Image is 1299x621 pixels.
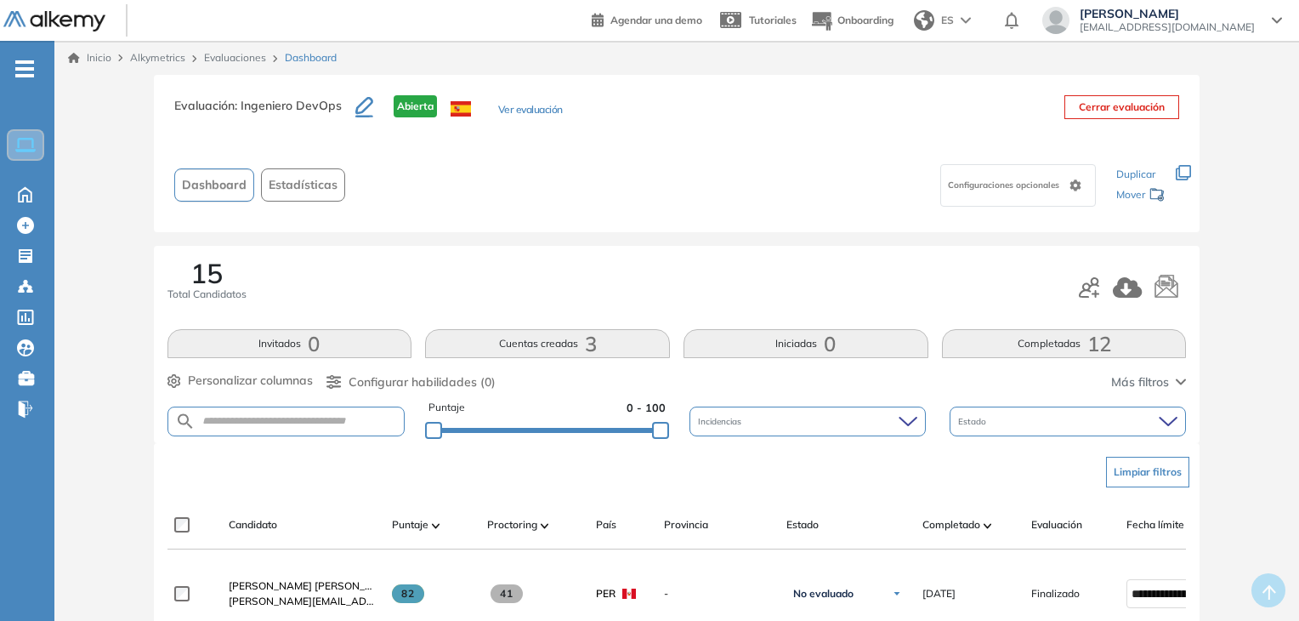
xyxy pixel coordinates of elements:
button: Estadísticas [261,168,345,202]
span: 82 [392,584,425,603]
span: [EMAIL_ADDRESS][DOMAIN_NAME] [1080,20,1255,34]
button: Más filtros [1111,373,1186,391]
img: arrow [961,17,971,24]
span: Configurar habilidades (0) [349,373,496,391]
button: Limpiar filtros [1106,457,1189,487]
span: Duplicar [1116,168,1155,180]
span: Finalizado [1031,586,1080,601]
img: [missing "en.ARROW_ALT" translation] [432,523,440,528]
span: - [664,586,773,601]
img: [missing "en.ARROW_ALT" translation] [984,523,992,528]
span: [PERSON_NAME] [PERSON_NAME] [229,579,398,592]
img: Logo [3,11,105,32]
a: Evaluaciones [204,51,266,64]
span: Fecha límite [1126,517,1184,533]
button: Ver evaluación [498,102,563,120]
span: Total Candidatos [167,287,247,302]
span: Proctoring [487,517,537,533]
span: : Ingeniero DevOps [235,98,342,113]
button: Dashboard [174,168,254,202]
span: Estado [958,415,990,428]
a: Inicio [68,50,111,66]
span: Puntaje [428,400,465,416]
img: Ícono de flecha [892,589,902,599]
button: Cuentas creadas3 [425,329,670,358]
span: [PERSON_NAME][EMAIL_ADDRESS][PERSON_NAME][DOMAIN_NAME] [229,594,378,609]
span: Alkymetrics [130,51,185,64]
i: - [15,67,34,71]
img: PER [622,589,636,599]
span: Completado [922,517,980,533]
span: Estadísticas [269,176,338,194]
span: No evaluado [793,587,854,601]
button: Personalizar columnas [167,372,313,390]
a: [PERSON_NAME] [PERSON_NAME] [229,578,378,594]
span: Personalizar columnas [188,372,313,390]
span: 0 - 100 [627,400,666,416]
button: Onboarding [810,3,893,39]
span: ES [941,13,954,28]
span: 15 [190,259,223,287]
span: Dashboard [285,50,337,66]
span: 41 [491,584,524,603]
img: ESP [451,101,471,117]
div: Incidencias [689,407,926,436]
span: Tutoriales [749,14,797,26]
h3: Evaluación [174,95,355,131]
span: Configuraciones opcionales [948,179,1063,191]
span: Onboarding [837,14,893,26]
span: Dashboard [182,176,247,194]
span: [DATE] [922,586,956,601]
a: Agendar una demo [592,9,702,29]
button: Configurar habilidades (0) [326,373,496,391]
span: [PERSON_NAME] [1080,7,1255,20]
span: PER [596,586,615,601]
button: Iniciadas0 [684,329,928,358]
span: País [596,517,616,533]
button: Cerrar evaluación [1064,95,1179,119]
span: Evaluación [1031,517,1082,533]
span: Abierta [394,95,437,117]
span: Incidencias [698,415,745,428]
span: Estado [786,517,819,533]
span: Candidato [229,517,277,533]
div: Estado [950,407,1186,436]
div: Configuraciones opcionales [940,164,1096,207]
span: Agendar una demo [610,14,702,26]
span: Puntaje [392,517,428,533]
button: Completadas12 [942,329,1187,358]
span: Más filtros [1111,373,1169,391]
img: [missing "en.ARROW_ALT" translation] [541,523,549,528]
img: SEARCH_ALT [175,411,196,432]
span: Provincia [664,517,708,533]
div: Mover [1116,180,1166,212]
img: world [914,10,934,31]
button: Invitados0 [167,329,412,358]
